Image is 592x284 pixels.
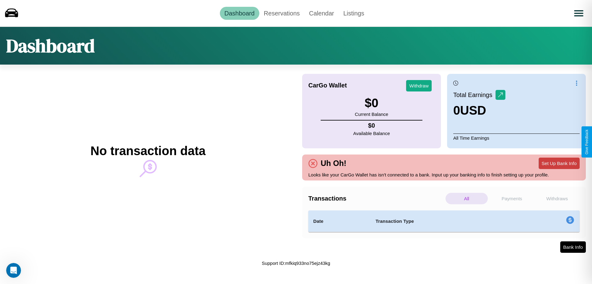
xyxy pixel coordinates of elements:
[90,144,205,158] h2: No transaction data
[376,218,516,225] h4: Transaction Type
[446,193,488,204] p: All
[308,210,580,232] table: simple table
[339,7,369,20] a: Listings
[406,80,432,91] button: Withdraw
[536,193,578,204] p: Withdraws
[453,89,495,100] p: Total Earnings
[6,33,95,58] h1: Dashboard
[6,263,21,278] iframe: Intercom live chat
[308,82,347,89] h4: CarGo Wallet
[355,96,388,110] h3: $ 0
[570,5,587,22] button: Open menu
[353,129,390,138] p: Available Balance
[259,7,305,20] a: Reservations
[355,110,388,118] p: Current Balance
[539,158,580,169] button: Set Up Bank Info
[585,129,589,155] div: Give Feedback
[308,195,444,202] h4: Transactions
[453,104,505,117] h3: 0 USD
[453,134,580,142] p: All Time Earnings
[304,7,339,20] a: Calendar
[313,218,366,225] h4: Date
[308,171,580,179] p: Looks like your CarGo Wallet has isn't connected to a bank. Input up your banking info to finish ...
[220,7,259,20] a: Dashboard
[491,193,533,204] p: Payments
[560,241,586,253] button: Bank Info
[353,122,390,129] h4: $ 0
[262,259,330,267] p: Support ID: mfkiq933no75ejz43kg
[318,159,349,168] h4: Uh Oh!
